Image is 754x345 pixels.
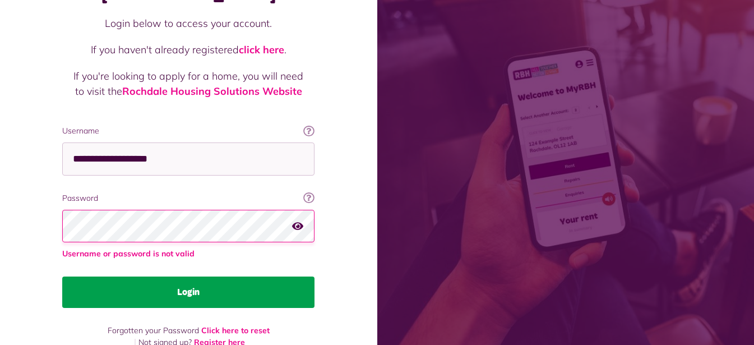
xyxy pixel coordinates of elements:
[73,16,303,31] p: Login below to access your account.
[62,277,314,308] button: Login
[73,68,303,99] p: If you're looking to apply for a home, you will need to visit the
[73,42,303,57] p: If you haven't already registered .
[122,85,302,98] a: Rochdale Housing Solutions Website
[239,43,284,56] a: click here
[62,125,314,137] label: Username
[201,325,270,335] a: Click here to reset
[62,248,314,260] span: Username or password is not valid
[108,325,199,335] span: Forgotten your Password
[62,192,314,204] label: Password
